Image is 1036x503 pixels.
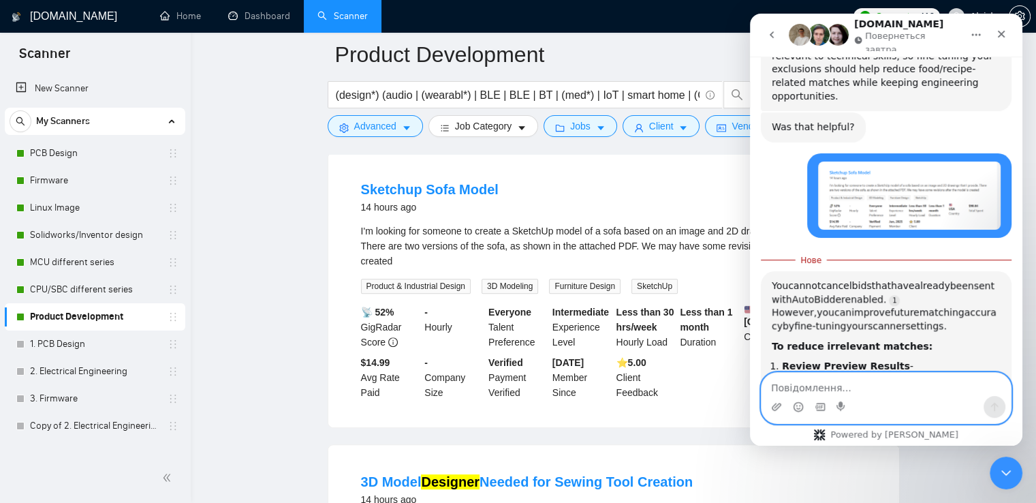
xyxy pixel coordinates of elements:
span: cancel [71,266,101,277]
span: holder [168,230,178,241]
span: caret-down [517,123,527,133]
span: 3D Modeling [482,279,538,294]
b: [DATE] [552,357,584,368]
span: you [67,293,84,304]
span: holder [168,284,178,295]
input: Search Freelance Jobs... [336,87,700,104]
a: Copy of 2. Electrical Engineering [30,412,159,440]
button: search [723,81,751,108]
button: userClientcaret-down [623,115,700,137]
img: logo [12,6,21,28]
span: enabled. [95,280,137,291]
div: Experience Level [550,305,614,350]
span: your [96,307,117,318]
span: with [22,280,42,291]
li: My Scanners [5,108,185,440]
a: 1. PCB Design [30,331,159,358]
a: Product Development [30,303,159,331]
span: future [140,293,169,304]
span: Vendor [732,119,762,134]
div: GigRadar Score [358,305,422,350]
span: Client [649,119,674,134]
b: Verified [488,357,523,368]
span: Auto [42,280,65,291]
div: YoucannotcancelbidsthathavealreadybeensentwithAutoBidderenabled.However,youcanimprovefuturematchi... [11,258,262,475]
div: Duration [677,305,741,350]
span: holder [168,148,178,159]
b: Less than 30 hrs/week [616,307,674,333]
span: Furniture Design [549,279,621,294]
span: scanner [118,307,156,318]
span: been [200,266,224,277]
span: fine-tuning [44,307,96,318]
button: settingAdvancedcaret-down [328,115,423,137]
button: Надіслати повідомлення… [234,382,255,404]
button: barsJob Categorycaret-down [428,115,538,137]
span: already [164,266,200,277]
span: matching [170,293,215,304]
div: Talent Preference [486,305,550,350]
div: Client Feedback [614,355,678,400]
b: ⭐️ 5.00 [616,357,646,368]
a: 3. Firmware [30,385,159,412]
span: However, [22,293,67,304]
span: Connects: [875,9,916,24]
a: Linux Image [30,194,159,222]
img: upwork-logo.png [860,11,870,22]
div: Payment Verified [486,355,550,400]
img: 🇺🇸 [744,305,754,314]
span: user [634,123,644,133]
button: idcardVendorcaret-down [705,115,788,137]
span: Advanced [354,119,396,134]
span: have [141,266,164,277]
span: bids [102,266,122,277]
iframe: Intercom live chat [990,457,1022,489]
div: Hourly Load [614,305,678,350]
span: Scanner [8,44,81,72]
span: caret-down [402,123,411,133]
a: PCB Design [30,140,159,167]
a: New Scanner [16,75,174,102]
span: can [84,293,101,304]
span: 410 [919,9,934,24]
b: Review Preview Results [32,347,160,358]
span: user [952,12,961,21]
span: caret-down [596,123,606,133]
div: Avg Rate Paid [358,355,422,400]
button: Завантажити вкладений файл [21,388,32,399]
a: dashboardDashboard [228,10,290,22]
b: - [424,357,428,368]
a: setting [1009,11,1031,22]
span: SketchUp [631,279,678,294]
div: AI Assistant from GigRadar 📡 каже… [11,258,262,491]
span: Product & Industrial Design [361,279,471,294]
b: - [424,307,428,318]
a: homeHome [160,10,201,22]
button: Start recording [87,388,97,399]
b: $14.99 [361,357,390,368]
span: setting [339,123,349,133]
span: holder [168,257,178,268]
div: Hourly [422,305,486,350]
span: holder [168,366,178,377]
span: holder [168,202,178,213]
div: 14 hours ago [361,199,499,215]
button: folderJobscaret-down [544,115,617,137]
div: Country [741,305,805,350]
span: You [22,266,38,277]
span: settings. [156,307,197,318]
button: search [10,110,31,132]
span: holder [168,393,178,404]
span: My Scanners [36,108,90,135]
a: CPU/SBC different series [30,276,159,303]
a: 3D ModelDesignerNeeded for Sewing Tool Creation [361,474,693,489]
